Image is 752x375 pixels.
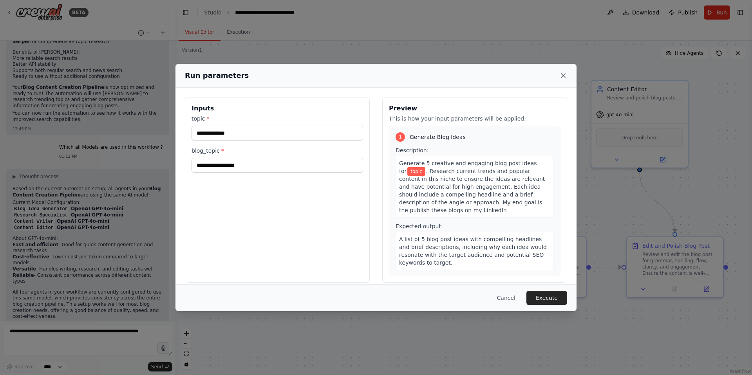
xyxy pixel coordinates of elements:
[399,236,547,266] span: A list of 5 blog post ideas with compelling headlines and brief descriptions, including why each ...
[192,104,363,113] h3: Inputs
[192,115,363,123] label: topic
[389,104,560,113] h3: Preview
[399,168,545,213] span: . Research current trends and popular content in this niche to ensure the ideas are relevant and ...
[396,147,428,153] span: Description:
[526,291,567,305] button: Execute
[192,147,363,155] label: blog_topic
[185,70,249,81] h2: Run parameters
[396,132,405,142] div: 1
[407,167,425,176] span: Variable: topic
[491,291,522,305] button: Cancel
[399,160,537,174] span: Generate 5 creative and engaging blog post ideas for
[410,133,466,141] span: Generate Blog Ideas
[396,223,443,229] span: Expected output:
[389,115,560,123] p: This is how your input parameters will be applied:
